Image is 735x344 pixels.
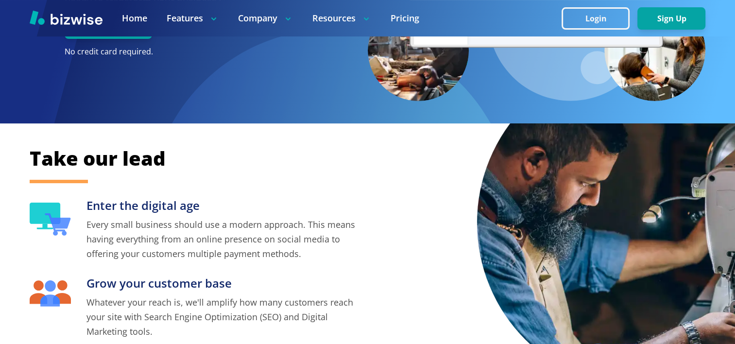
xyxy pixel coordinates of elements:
p: Whatever your reach is, we'll amplify how many customers reach your site with Search Engine Optim... [86,295,368,339]
img: Enter the digital age Icon [30,203,71,236]
a: Pricing [391,12,419,24]
a: Login [562,14,637,23]
button: Login [562,7,630,30]
img: Bizwise Logo [30,10,103,25]
button: Sign Up [637,7,705,30]
p: Every small business should use a modern approach. This means having everything from an online pr... [86,217,368,261]
a: Sign Up [637,14,705,23]
img: Grow your customer base Icon [30,280,71,307]
h3: Enter the digital age [86,198,368,214]
p: No credit card required. [65,47,333,57]
a: Home [122,12,147,24]
p: Company [238,12,293,24]
h2: Take our lead [30,145,706,172]
p: Resources [312,12,371,24]
h3: Grow your customer base [86,275,368,292]
p: Features [167,12,219,24]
